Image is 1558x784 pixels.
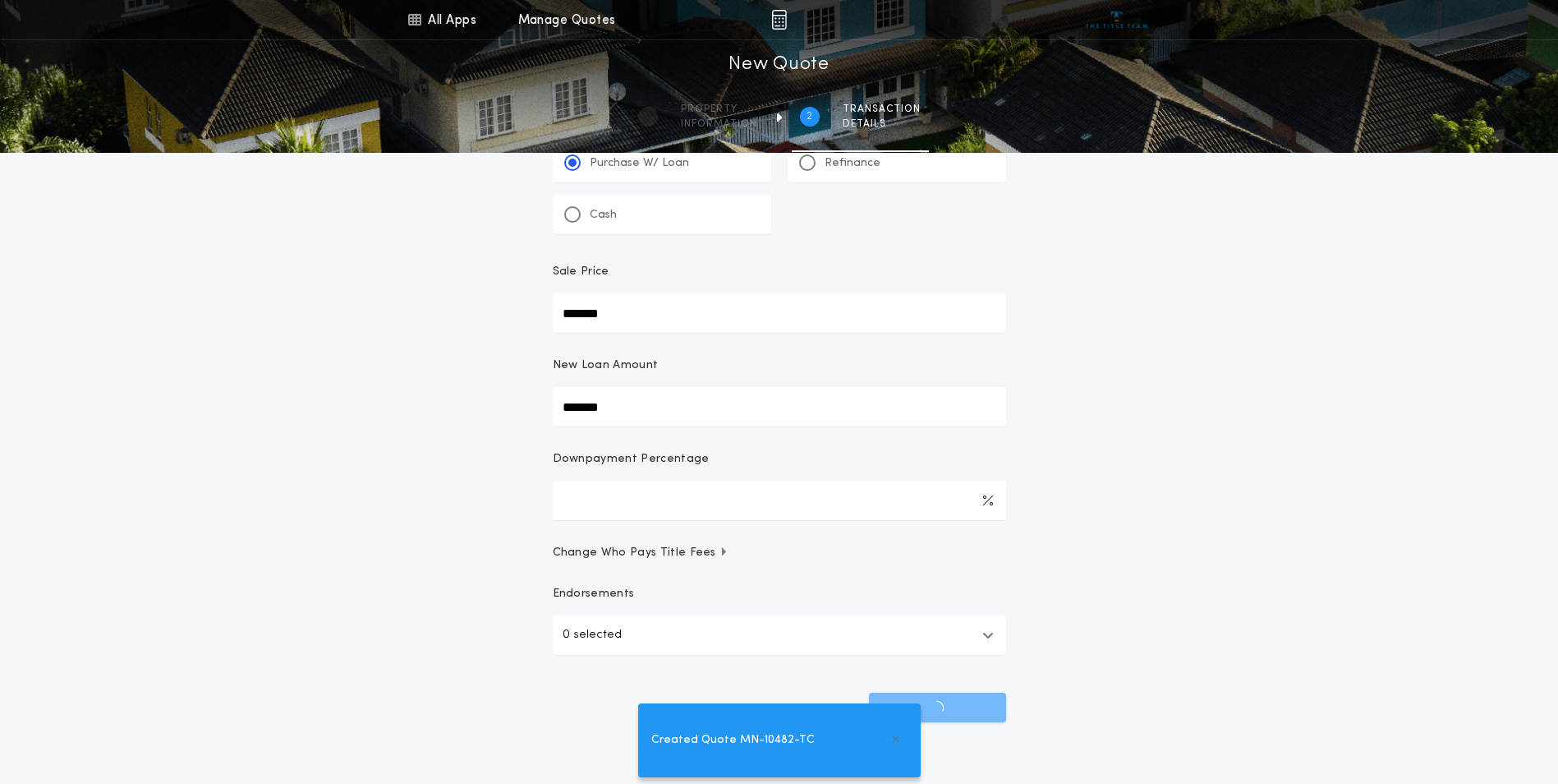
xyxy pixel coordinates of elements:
input: Downpayment Percentage [553,481,1006,520]
span: Property [681,103,757,116]
span: Change Who Pays Title Fees [553,545,729,561]
img: vs-icon [1086,12,1147,28]
p: 0 selected [563,625,622,645]
span: Created Quote MN-10482-TC [651,731,815,749]
img: img [771,10,787,30]
p: Purchase W/ Loan [590,155,689,172]
p: Sale Price [553,264,609,280]
button: Change Who Pays Title Fees [553,545,1006,561]
span: details [843,118,921,131]
input: New Loan Amount [553,387,1006,427]
span: Transaction [843,103,921,116]
p: New Loan Amount [553,357,659,374]
p: Refinance [825,155,880,172]
p: Downpayment Percentage [553,451,710,468]
p: Cash [590,207,617,224]
p: Endorsements [553,586,1006,602]
h1: New Quote [728,52,829,78]
input: Sale Price [553,293,1006,333]
h2: 2 [807,110,812,123]
button: 0 selected [553,616,1006,655]
span: information [681,118,757,131]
